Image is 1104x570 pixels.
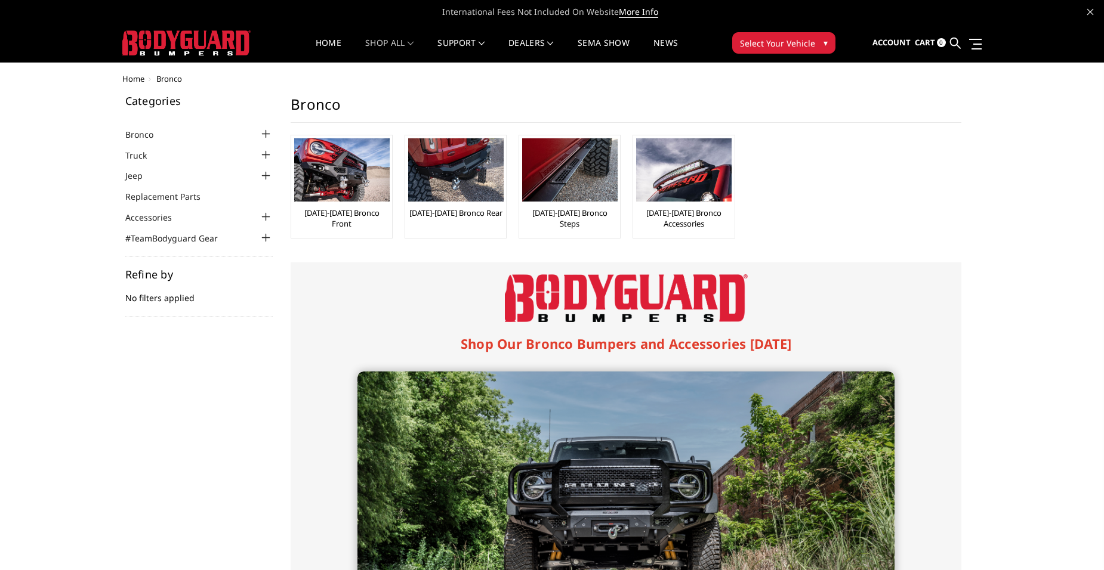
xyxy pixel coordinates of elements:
[125,269,273,317] div: No filters applied
[316,39,341,62] a: Home
[578,39,630,62] a: SEMA Show
[409,207,502,218] a: [DATE]-[DATE] Bronco Rear
[508,39,554,62] a: Dealers
[291,95,961,123] h1: Bronco
[365,39,414,62] a: shop all
[125,169,158,182] a: Jeep
[357,334,895,354] h1: Shop Our Bronco Bumpers and Accessories [DATE]
[824,36,828,49] span: ▾
[872,27,911,59] a: Account
[915,27,946,59] a: Cart 0
[125,269,273,280] h5: Refine by
[125,95,273,106] h5: Categories
[294,207,389,229] a: [DATE]-[DATE] Bronco Front
[437,39,485,62] a: Support
[125,190,215,203] a: Replacement Parts
[872,37,911,48] span: Account
[125,211,187,224] a: Accessories
[125,149,162,162] a: Truck
[619,6,658,18] a: More Info
[740,37,815,49] span: Select Your Vehicle
[122,30,251,55] img: BODYGUARD BUMPERS
[505,274,748,322] img: Bodyguard Bumpers Logo
[636,207,731,229] a: [DATE]-[DATE] Bronco Accessories
[522,207,617,229] a: [DATE]-[DATE] Bronco Steps
[915,37,935,48] span: Cart
[653,39,678,62] a: News
[125,232,233,244] a: #TeamBodyguard Gear
[125,128,168,141] a: Bronco
[122,73,144,84] a: Home
[732,32,835,54] button: Select Your Vehicle
[937,38,946,47] span: 0
[156,73,182,84] span: Bronco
